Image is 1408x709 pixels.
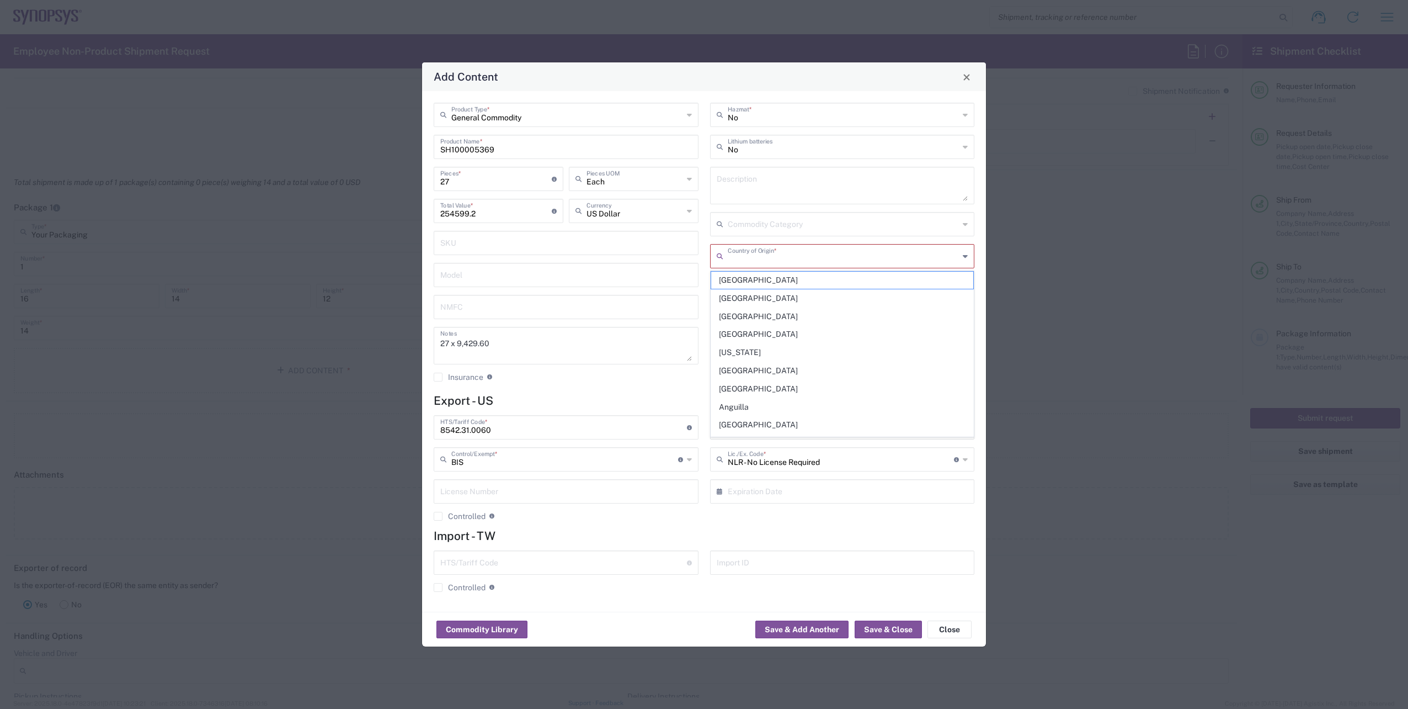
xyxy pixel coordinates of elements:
span: [GEOGRAPHIC_DATA] [711,435,974,452]
button: Close [927,621,972,638]
span: [GEOGRAPHIC_DATA] [711,416,974,433]
span: [GEOGRAPHIC_DATA] [711,308,974,325]
label: Insurance [434,373,483,382]
button: Save & Add Another [755,621,849,638]
div: This field is required [710,268,975,278]
span: [GEOGRAPHIC_DATA] [711,362,974,379]
label: Controlled [434,583,486,592]
span: [GEOGRAPHIC_DATA] [711,290,974,307]
span: [US_STATE] [711,344,974,361]
span: Anguilla [711,399,974,416]
button: Save & Close [855,621,922,638]
h4: Add Content [434,68,498,84]
button: Commodity Library [436,621,527,638]
h4: Import - TW [434,529,974,543]
label: Controlled [434,512,486,521]
span: [GEOGRAPHIC_DATA] [711,326,974,343]
h4: Export - US [434,394,974,408]
button: Close [959,69,974,84]
span: [GEOGRAPHIC_DATA] [711,380,974,398]
span: [GEOGRAPHIC_DATA] [711,272,974,289]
